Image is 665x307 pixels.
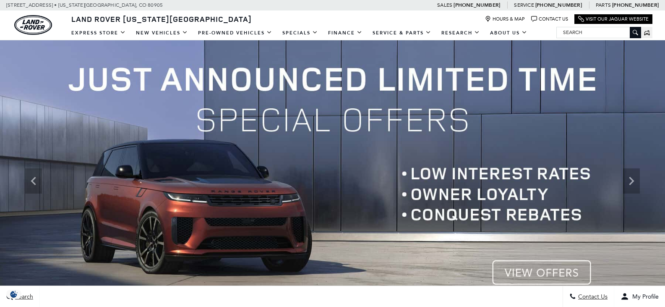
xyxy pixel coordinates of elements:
a: Contact Us [531,16,568,22]
input: Search [557,27,641,37]
a: Pre-Owned Vehicles [193,26,277,40]
a: land-rover [14,15,52,35]
a: Service & Parts [368,26,436,40]
a: Visit Our Jaguar Website [578,16,649,22]
span: Contact Us [576,293,608,300]
a: EXPRESS STORE [66,26,131,40]
a: [PHONE_NUMBER] [535,2,582,8]
div: Previous [25,168,42,194]
a: [PHONE_NUMBER] [454,2,500,8]
img: Opt-Out Icon [4,290,23,299]
nav: Main Navigation [66,26,532,40]
a: Hours & Map [485,16,525,22]
a: [STREET_ADDRESS] • [US_STATE][GEOGRAPHIC_DATA], CO 80905 [6,2,163,8]
a: Specials [277,26,323,40]
img: Land Rover [14,15,52,35]
span: Land Rover [US_STATE][GEOGRAPHIC_DATA] [71,14,252,24]
span: Parts [596,2,611,8]
span: Sales [437,2,452,8]
a: New Vehicles [131,26,193,40]
a: About Us [485,26,532,40]
a: Finance [323,26,368,40]
a: Land Rover [US_STATE][GEOGRAPHIC_DATA] [66,14,257,24]
a: [PHONE_NUMBER] [612,2,659,8]
section: Click to Open Cookie Consent Modal [4,290,23,299]
button: Open user profile menu [614,286,665,307]
span: Service [514,2,534,8]
div: Next [623,168,640,194]
span: My Profile [629,293,659,300]
a: Research [436,26,485,40]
